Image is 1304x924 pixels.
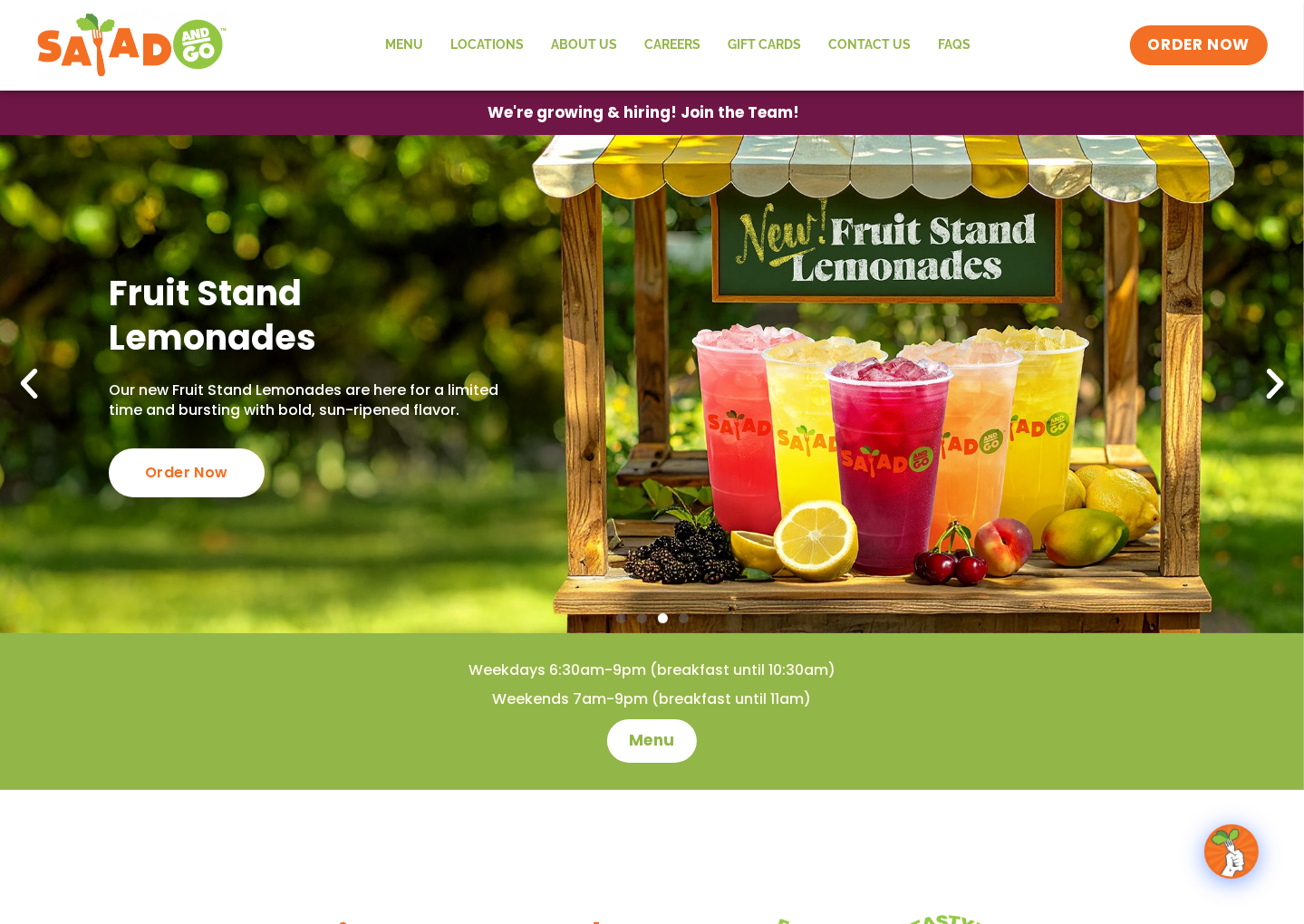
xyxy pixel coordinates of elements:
a: FAQs [925,24,985,66]
a: GIFT CARDS [715,24,816,66]
a: Menu [607,719,697,763]
a: ORDER NOW [1130,25,1268,65]
span: Go to slide 3 [658,613,668,623]
a: Contact Us [816,24,925,66]
span: Go to slide 2 [637,613,647,623]
p: Our new Fruit Stand Lemonades are here for a limited time and bursting with bold, sun-ripened fla... [109,380,503,421]
span: We're growing & hiring! Join the Team! [488,105,800,120]
a: We're growing & hiring! Join the Team! [461,91,827,134]
div: Next slide [1255,364,1295,404]
span: Go to slide 1 [616,613,626,623]
img: new-SAG-logo-768×292 [36,9,227,82]
img: wpChatIcon [1206,826,1257,877]
a: Locations [438,24,538,66]
h4: Weekends 7am-9pm (breakfast until 11am) [36,689,1268,709]
span: Menu [629,730,675,752]
a: Menu [372,24,438,66]
div: Order Now [109,448,265,497]
div: Previous slide [9,364,49,404]
h2: Fruit Stand Lemonades [109,271,503,361]
span: ORDER NOW [1148,34,1250,56]
a: Careers [632,24,715,66]
a: About Us [538,24,632,66]
nav: Menu [372,24,985,66]
h4: Weekdays 6:30am-9pm (breakfast until 10:30am) [36,660,1268,680]
span: Go to slide 4 [679,613,689,623]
